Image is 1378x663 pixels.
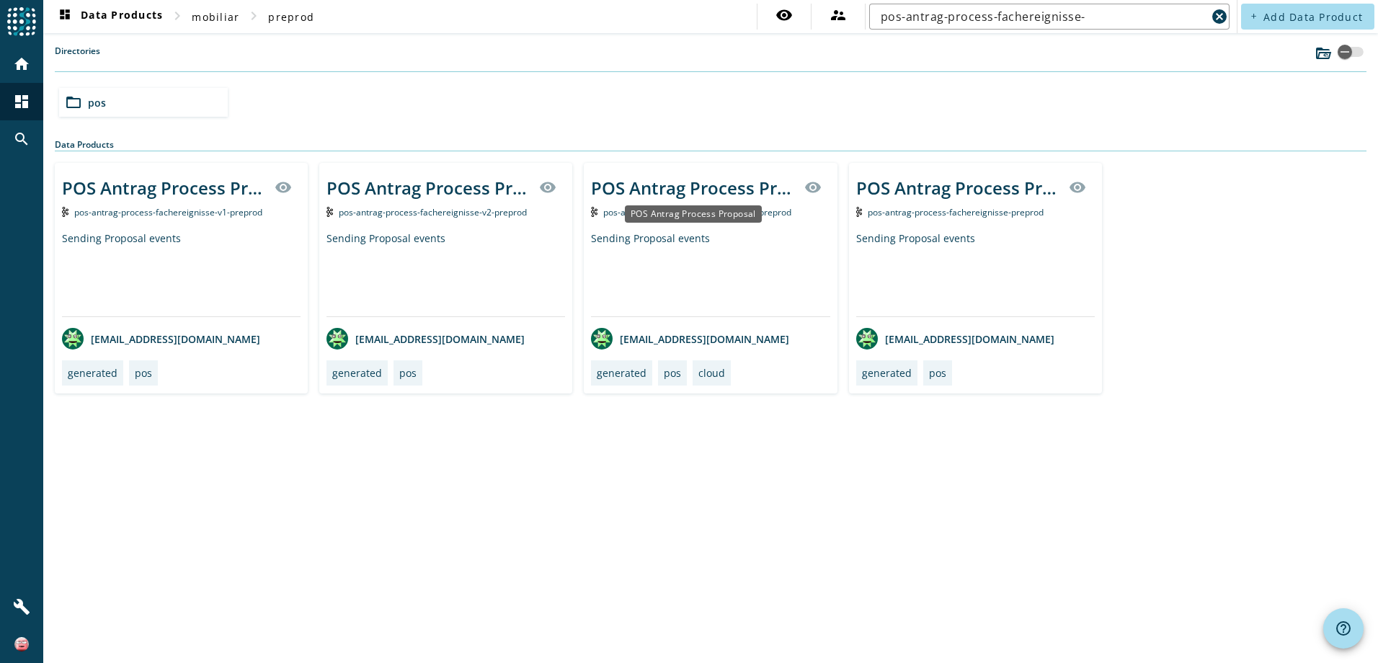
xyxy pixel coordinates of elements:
img: 83f4ce1d17f47f21ebfbce80c7408106 [14,637,29,651]
div: Sending Proposal events [326,231,565,316]
div: [EMAIL_ADDRESS][DOMAIN_NAME] [591,328,789,350]
div: Data Products [55,138,1366,151]
div: Sending Proposal events [591,231,830,316]
span: Kafka Topic: pos-antrag-process-fachereignisse-preprod [868,206,1044,218]
img: Kafka Topic: pos-antrag-process-fachereignisse-v2-preprod [326,207,333,217]
img: Kafka Topic: pos-antrag-process-fachereignisse-v1-preprod [62,207,68,217]
div: [EMAIL_ADDRESS][DOMAIN_NAME] [62,328,260,350]
img: avatar [326,328,348,350]
mat-icon: supervisor_account [830,6,847,24]
mat-icon: dashboard [13,93,30,110]
div: pos [664,366,681,380]
img: Kafka Topic: pos-antrag-process-fachereignisse-v3-preprod [591,207,597,217]
div: [EMAIL_ADDRESS][DOMAIN_NAME] [856,328,1054,350]
label: Directories [55,45,100,71]
div: generated [862,366,912,380]
div: pos [929,366,946,380]
div: generated [597,366,646,380]
span: pos [88,96,106,110]
img: avatar [591,328,613,350]
mat-icon: add [1250,12,1258,20]
div: pos [399,366,417,380]
div: Sending Proposal events [62,231,301,316]
button: preprod [262,4,320,30]
mat-icon: visibility [775,6,793,24]
mat-icon: visibility [275,179,292,196]
div: Sending Proposal events [856,231,1095,316]
button: Clear [1209,6,1230,27]
img: avatar [856,328,878,350]
span: Data Products [56,8,163,25]
button: Add Data Product [1241,4,1374,30]
span: mobiliar [192,10,239,24]
div: [EMAIL_ADDRESS][DOMAIN_NAME] [326,328,525,350]
span: Kafka Topic: pos-antrag-process-fachereignisse-v2-preprod [339,206,527,218]
div: pos [135,366,152,380]
mat-icon: visibility [539,179,556,196]
div: POS Antrag Process Proposal [591,176,795,200]
div: POS Antrag Process Proposal [856,176,1060,200]
mat-icon: home [13,55,30,73]
span: Add Data Product [1263,10,1363,24]
img: spoud-logo.svg [7,7,36,36]
mat-icon: search [13,130,30,148]
mat-icon: chevron_right [169,7,186,25]
mat-icon: build [13,598,30,615]
span: Kafka Topic: pos-antrag-process-fachereignisse-v1-preprod [74,206,262,218]
input: Search (% or * for wildcards) [881,8,1206,25]
img: avatar [62,328,84,350]
div: cloud [698,366,725,380]
div: POS Antrag Process Proposal [625,205,762,223]
mat-icon: help_outline [1335,620,1352,637]
button: mobiliar [186,4,245,30]
div: generated [68,366,117,380]
mat-icon: folder_open [65,94,82,111]
img: Kafka Topic: pos-antrag-process-fachereignisse-preprod [856,207,863,217]
div: generated [332,366,382,380]
mat-icon: visibility [804,179,822,196]
mat-icon: visibility [1069,179,1086,196]
button: Data Products [50,4,169,30]
span: Kafka Topic: pos-antrag-process-fachereignisse-v3-preprod [603,206,791,218]
mat-icon: cancel [1211,8,1228,25]
div: POS Antrag Process Proposal [326,176,530,200]
div: POS Antrag Process Proposal [62,176,266,200]
mat-icon: chevron_right [245,7,262,25]
mat-icon: dashboard [56,8,74,25]
span: preprod [268,10,314,24]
